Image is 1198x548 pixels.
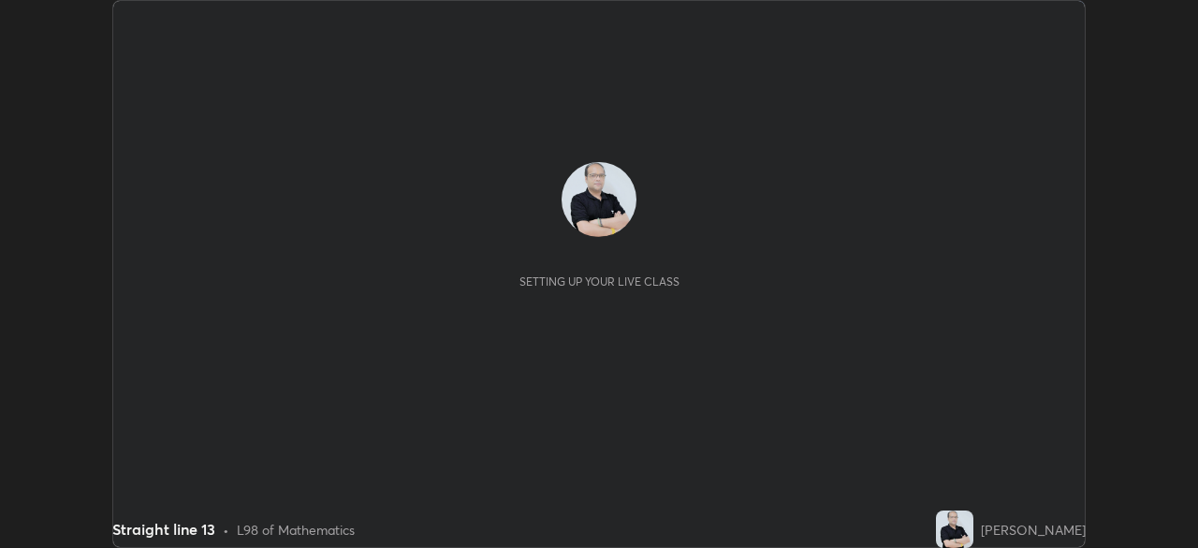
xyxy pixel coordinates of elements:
div: Straight line 13 [112,518,215,541]
div: L98 of Mathematics [237,520,355,540]
div: Setting up your live class [519,274,679,289]
img: 705bd664af5c4e4c87a5791b66c98ef6.jpg [936,511,973,548]
div: [PERSON_NAME] [981,520,1086,540]
div: • [223,520,229,540]
img: 705bd664af5c4e4c87a5791b66c98ef6.jpg [562,162,636,237]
